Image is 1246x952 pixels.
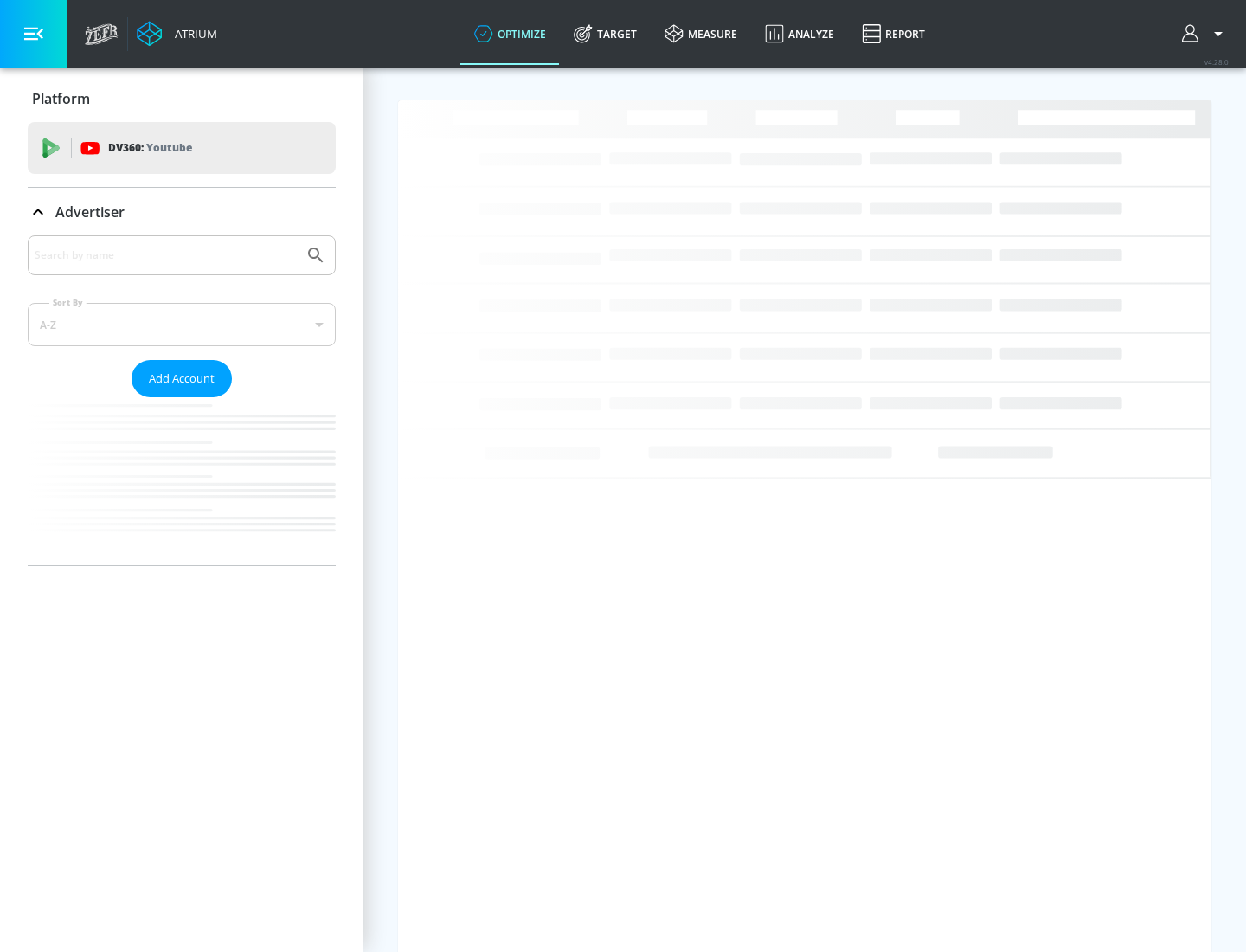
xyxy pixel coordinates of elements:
label: Sort By [49,297,87,308]
div: Platform [28,74,336,123]
input: Search by name [35,244,297,267]
div: Atrium [168,26,217,42]
div: Advertiser [28,235,336,565]
a: measure [651,3,751,65]
p: Advertiser [55,203,125,222]
div: A-Z [28,303,336,346]
p: Youtube [146,138,192,157]
nav: list of Advertiser [28,397,336,565]
a: Target [560,3,651,65]
div: DV360: Youtube [28,122,336,174]
span: v 4.28.0 [1204,57,1229,67]
a: Report [848,3,939,65]
a: Analyze [751,3,848,65]
a: optimize [460,3,560,65]
a: Atrium [137,21,217,47]
span: Add Account [149,369,215,389]
div: Advertiser [28,188,336,236]
p: Platform [32,89,90,108]
p: DV360: [108,138,192,158]
button: Add Account [132,360,232,397]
